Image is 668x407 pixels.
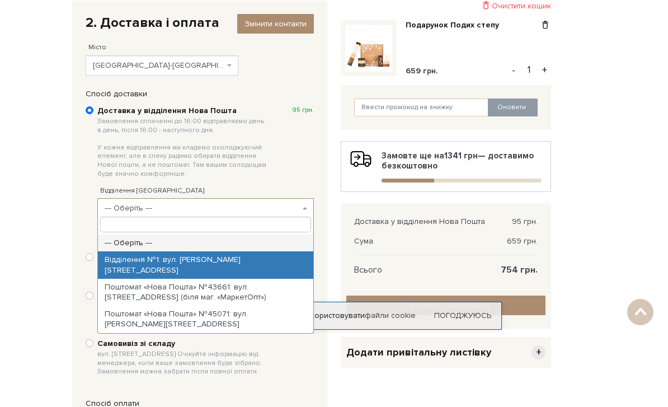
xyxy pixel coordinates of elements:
span: Змінити контакти [244,19,307,29]
span: Доставка у відділення Нова Пошта [354,217,485,227]
span: Всього [354,265,382,275]
span: вул. [STREET_ADDRESS] Очікуйте інформацію від менеджера, коли ваше замовлення буде зібрано. Замов... [97,350,269,376]
div: Я дозволяю [DOMAIN_NAME] використовувати [167,311,501,321]
label: Місто [88,43,106,53]
button: - [508,62,519,78]
img: Подарунок Подих степу [345,25,392,72]
span: Петрівка-Роменська [93,60,224,71]
a: файли cookie [365,311,416,320]
span: 659 грн. [406,66,438,76]
div: 2. Доставка і оплата [86,14,314,31]
span: --- Оберіть --- [97,198,314,218]
span: 754 грн. [501,265,538,275]
input: Оформити замовлення [346,296,545,315]
span: 95 грн. [512,217,538,227]
span: 659 грн. [507,236,538,246]
button: + [538,62,551,78]
span: Петрівка-Роменська [86,55,238,76]
input: Ввести промокод на знижку [354,99,489,116]
a: Подарунок Подих степу [406,20,507,30]
li: Відділення №1: вул. [PERSON_NAME][STREET_ADDRESS] [98,251,313,278]
div: Спосіб доставки [80,89,319,99]
label: Відділення [GEOGRAPHIC_DATA] [100,186,204,196]
li: Поштомат «Нова Пошта» №43661: вул. [STREET_ADDRESS] (біля маг. «МаркетОпт») [98,279,313,306]
div: Замовте ще на — доставимо безкоштовно [350,151,542,183]
span: Замовлення сплаченні до 16:00 відправляємо день в день, після 16:00 - наступного дня. У кожне від... [97,117,269,178]
span: 95 грн. [292,106,314,115]
button: Оновити [488,99,538,116]
li: Поштомат «Нова Пошта» №45071: вул. [PERSON_NAME][STREET_ADDRESS] [98,306,313,333]
span: --- Оберіть --- [105,203,300,214]
li: --- Оберіть --- [98,235,313,251]
span: + [531,345,545,359]
b: Доставка у відділення Нова Пошта [97,106,269,178]
span: Додати привітальну листівку [346,346,491,359]
b: 1341 грн [444,151,478,161]
a: Погоджуюсь [434,311,491,321]
b: Самовивіз зі складу [97,339,269,376]
div: Очистити кошик [341,1,551,11]
span: Сума [354,236,373,246]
